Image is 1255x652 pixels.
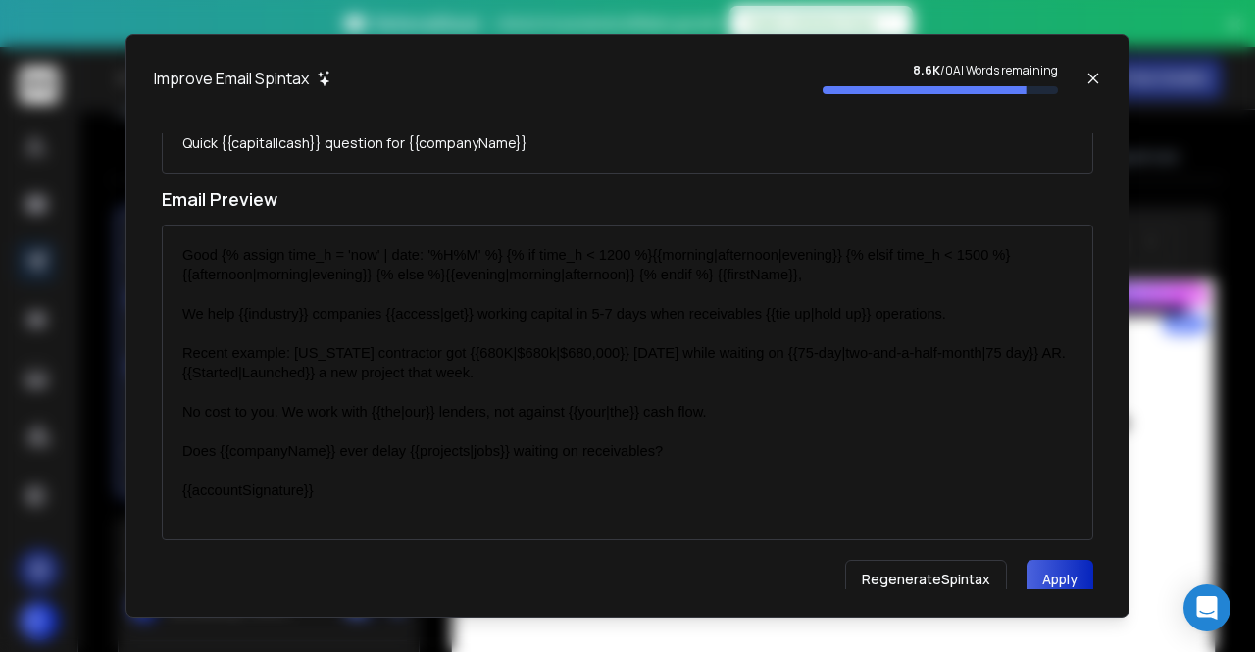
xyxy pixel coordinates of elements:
button: Apply [1027,560,1093,599]
p: / 0 AI Words remaining [823,63,1058,78]
h1: Improve Email Spintax [154,67,309,90]
h1: Email Preview [162,185,1093,213]
span: We help {{industry}} companies {{access|get}} working capital in 5-7 days when receivables {{tie ... [182,306,946,322]
span: No cost to you. We work with {{the|our}} lenders, not against {{your|the}} cash flow. [182,404,706,420]
button: RegenerateSpintax [845,560,1007,599]
span: Good {% assign time_h = 'now' | date: '%H%M' %} {% if time_h < 1200 %}{{morning|afternoon|evening... [182,247,1010,282]
div: Quick {{capital|cash}} question for {{companyName}} [182,133,527,153]
strong: 8.6K [913,62,940,78]
span: {{accountSignature}} [182,482,314,498]
span: Recent example: [US_STATE] contractor got {{680K|$680k|$680,000}} [DATE] while waiting on {{75-da... [182,345,1070,380]
span: Does {{companyName}} ever delay {{projects|jobs}} waiting on receivables? [182,443,663,459]
div: Open Intercom Messenger [1183,584,1230,631]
